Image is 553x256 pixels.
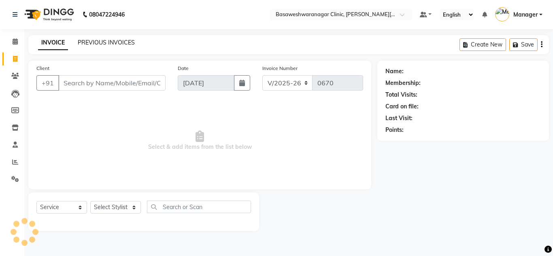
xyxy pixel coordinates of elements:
div: Total Visits: [385,91,417,99]
a: INVOICE [38,36,68,50]
span: Manager [513,11,538,19]
button: Save [509,38,538,51]
label: Invoice Number [262,65,298,72]
label: Client [36,65,49,72]
a: PREVIOUS INVOICES [78,39,135,46]
img: Manager [495,7,509,21]
div: Name: [385,67,404,76]
div: Card on file: [385,102,419,111]
img: logo [21,3,76,26]
button: +91 [36,75,59,91]
div: Membership: [385,79,421,87]
button: Create New [459,38,506,51]
b: 08047224946 [89,3,125,26]
div: Points: [385,126,404,134]
div: Last Visit: [385,114,413,123]
input: Search by Name/Mobile/Email/Code [58,75,166,91]
input: Search or Scan [147,201,251,213]
span: Select & add items from the list below [36,100,363,181]
label: Date [178,65,189,72]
